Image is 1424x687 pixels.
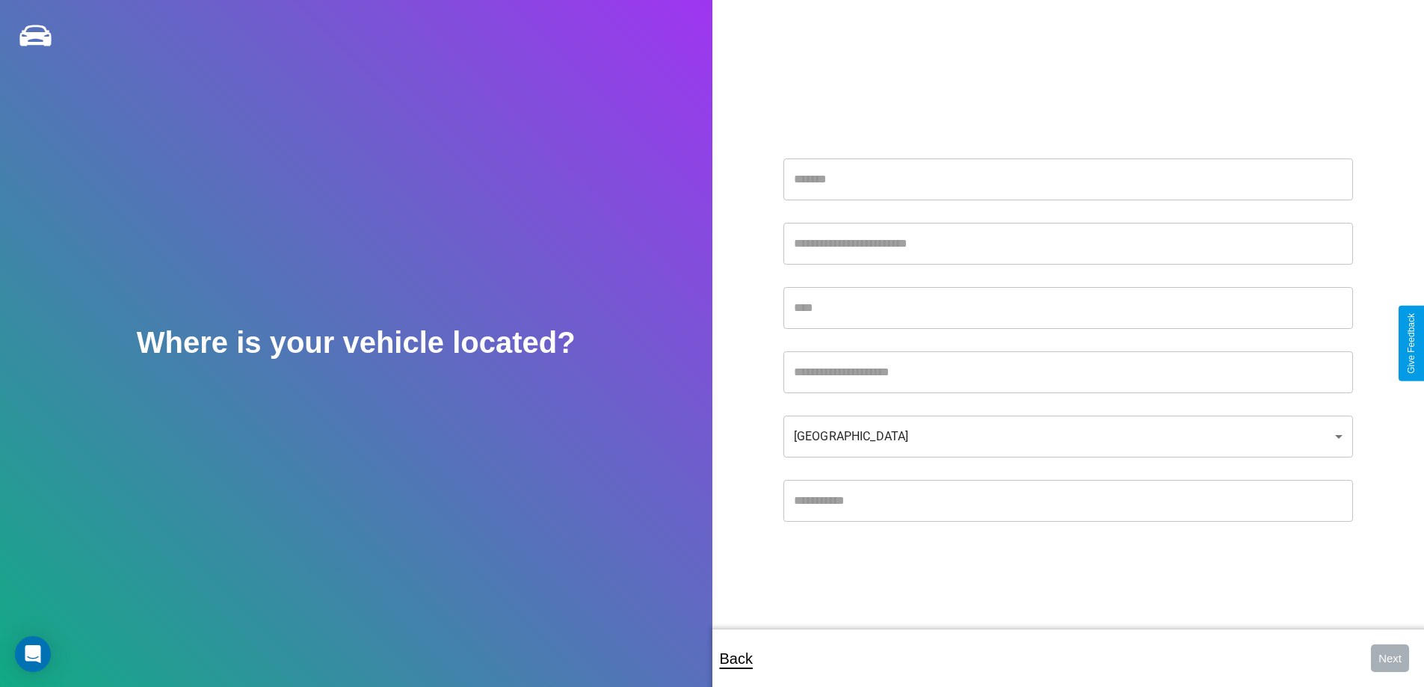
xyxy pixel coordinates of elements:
[137,326,576,360] h2: Where is your vehicle located?
[15,636,51,672] div: Open Intercom Messenger
[1371,644,1409,672] button: Next
[720,645,753,672] p: Back
[783,416,1353,458] div: [GEOGRAPHIC_DATA]
[1406,313,1417,374] div: Give Feedback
